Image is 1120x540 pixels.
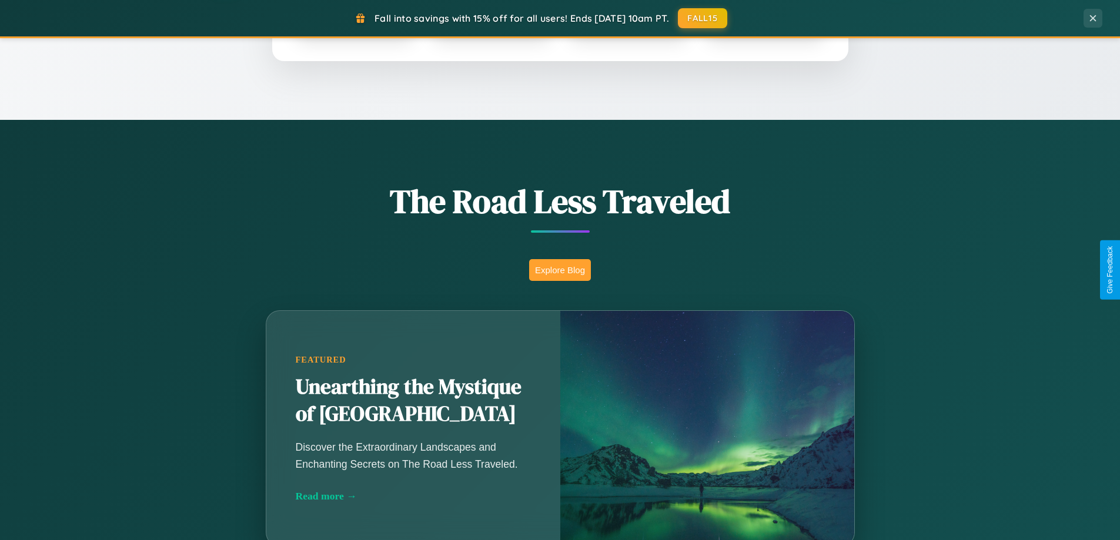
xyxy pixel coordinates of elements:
p: Discover the Extraordinary Landscapes and Enchanting Secrets on The Road Less Traveled. [296,439,531,472]
div: Featured [296,355,531,365]
button: Explore Blog [529,259,591,281]
h2: Unearthing the Mystique of [GEOGRAPHIC_DATA] [296,374,531,428]
div: Give Feedback [1106,246,1114,294]
span: Fall into savings with 15% off for all users! Ends [DATE] 10am PT. [375,12,669,24]
button: FALL15 [678,8,727,28]
div: Read more → [296,490,531,502]
h1: The Road Less Traveled [208,179,913,224]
